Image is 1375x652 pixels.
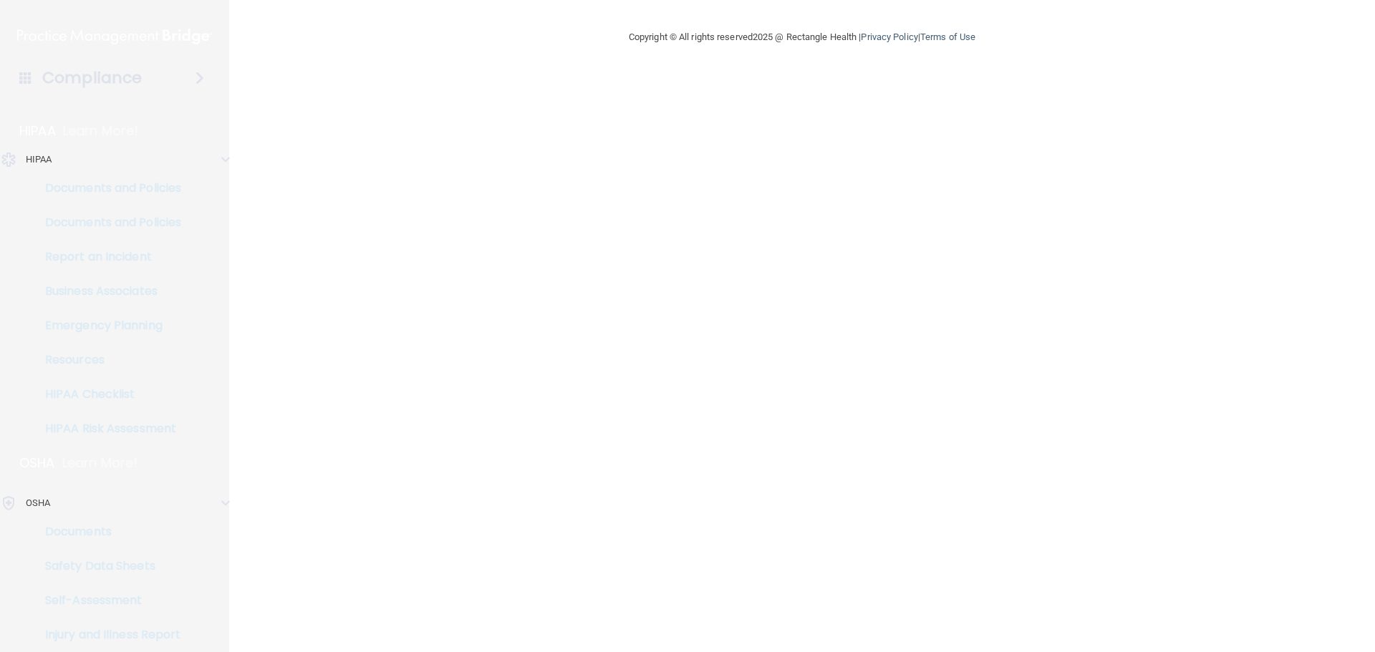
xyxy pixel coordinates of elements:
p: HIPAA [26,151,52,168]
p: HIPAA [19,122,56,140]
p: Emergency Planning [9,318,205,333]
p: OSHA [19,454,55,472]
a: Privacy Policy [861,31,917,42]
p: Documents [9,525,205,539]
img: PMB logo [17,22,212,51]
p: Self-Assessment [9,593,205,608]
p: Learn More! [63,122,139,140]
p: OSHA [26,495,50,512]
p: Injury and Illness Report [9,628,205,642]
div: Copyright © All rights reserved 2025 @ Rectangle Health | | [541,14,1063,60]
p: Report an Incident [9,250,205,264]
p: HIPAA Risk Assessment [9,422,205,436]
a: Terms of Use [920,31,975,42]
p: HIPAA Checklist [9,387,205,402]
p: Resources [9,353,205,367]
h4: Compliance [42,68,142,88]
p: Business Associates [9,284,205,298]
p: Documents and Policies [9,215,205,230]
p: Documents and Policies [9,181,205,195]
p: Learn More! [62,454,138,472]
p: Safety Data Sheets [9,559,205,573]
